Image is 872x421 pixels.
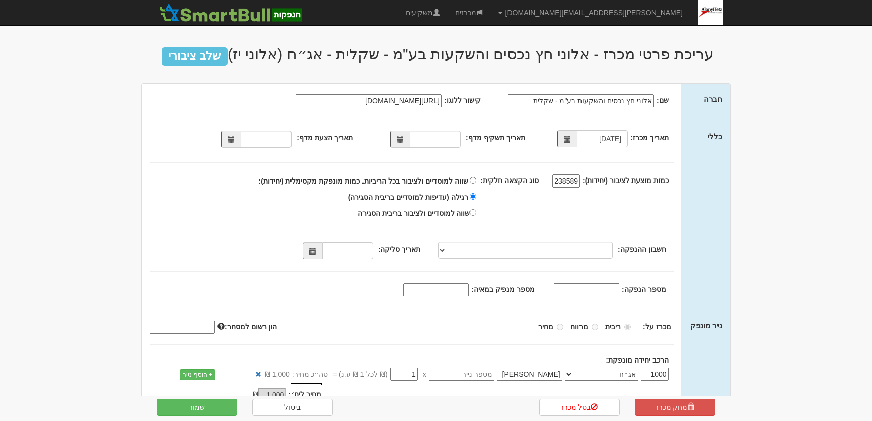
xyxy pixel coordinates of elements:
[583,175,669,186] label: כמות מוצעת לציבור (יחידות):
[252,399,333,416] a: ביטול
[471,284,534,294] label: מספר מנפיק במאיה:
[429,368,494,381] input: מספר נייר
[157,399,237,416] button: שמור
[708,131,722,142] label: כללי
[229,175,256,188] input: שווה למוסדיים ולציבור בכל הריביות. כמות מונפקת מקסימלית (יחידות):
[378,244,421,254] label: תאריך סליקה:
[288,389,321,399] label: מחיר ליח׳:
[497,368,562,381] input: שם הסדרה
[657,95,669,105] label: שם:
[557,324,563,330] input: מחיר
[180,369,215,380] a: + הוסף נייר
[641,368,669,381] input: כמות
[704,94,722,104] label: חברה
[217,322,277,332] label: הון רשום למסחר:
[470,209,476,216] input: שווה למוסדיים ולציבור בריבית הסגירה
[480,175,538,186] label: סוג הקצאה חלקית:
[690,320,722,331] label: נייר מונפק
[348,193,468,201] span: רגילה (עדיפות למוסדיים בריבית הסגירה)
[423,369,426,379] span: x
[358,209,470,217] span: שווה למוסדיים ולציבור בריבית הסגירה
[539,399,620,416] a: בטל מכרז
[333,369,337,379] span: =
[211,389,289,401] div: ₪
[622,284,666,294] label: מספר הנפקה:
[605,323,621,331] strong: ריבית
[635,399,715,416] a: מחק מכרז
[337,369,388,379] span: (₪ לכל 1 ₪ ע.נ)
[444,95,481,105] label: קישור ללוגו:
[297,133,352,143] label: תאריך הצעת מדף:
[570,323,588,331] strong: מרווח
[470,193,476,200] input: רגילה (עדיפות למוסדיים בריבית הסגירה)
[149,46,723,63] h2: עריכת פרטי מכרז - אלוני חץ נכסים והשקעות בע"מ - שקלית - אג״ח (אלוני יז)
[466,133,525,143] label: תאריך תשקיף מדף:
[470,177,476,184] input: שווה למוסדיים ולציבור בכל הריביות. כמות מונפקת מקסימלית (יחידות):
[259,176,360,186] label: כמות מונפקת מקסימלית (יחידות):
[624,324,631,330] input: ריבית
[362,177,468,185] span: שווה למוסדיים ולציבור בכל הריביות.
[390,368,418,381] input: מחיר *
[162,47,228,66] span: שלב ציבורי
[157,3,305,23] img: SmartBull Logo
[538,323,553,331] strong: מחיר
[592,324,598,330] input: מרווח
[618,244,666,254] label: חשבון ההנפקה:
[643,323,671,331] strong: מכרז על:
[630,133,669,143] label: תאריך מכרז:
[606,356,668,364] strong: הרכב יחידה מונפקת:
[265,369,328,379] span: סה״כ מחיר: 1,000 ₪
